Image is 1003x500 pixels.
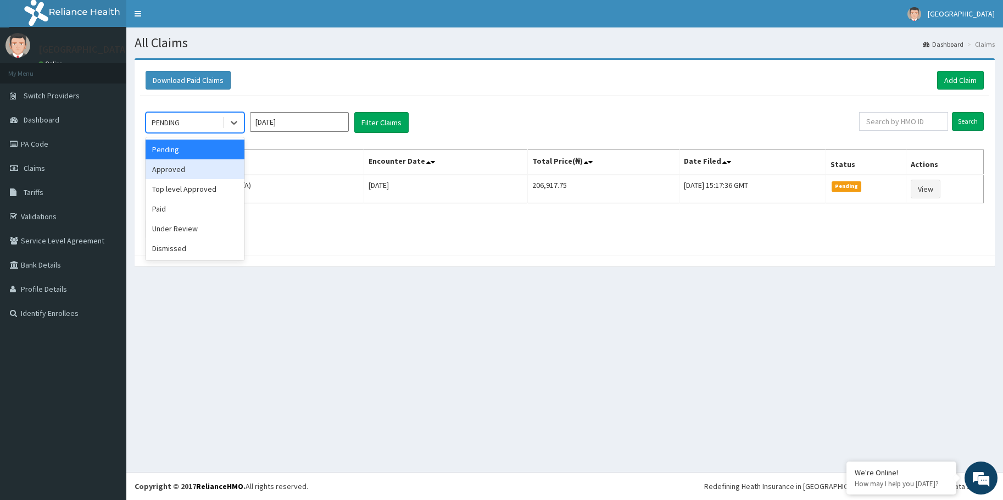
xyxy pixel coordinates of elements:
[146,219,244,238] div: Under Review
[250,112,349,132] input: Select Month and Year
[146,199,244,219] div: Paid
[24,163,45,173] span: Claims
[354,112,409,133] button: Filter Claims
[146,175,364,203] td: [PERSON_NAME] (RTR/10002/A)
[907,7,921,21] img: User Image
[152,117,180,128] div: PENDING
[38,60,65,68] a: Online
[965,40,995,49] li: Claims
[826,150,906,175] th: Status
[906,150,983,175] th: Actions
[923,40,963,49] a: Dashboard
[126,472,1003,500] footer: All rights reserved.
[5,33,30,58] img: User Image
[937,71,984,90] a: Add Claim
[364,150,528,175] th: Encounter Date
[146,179,244,199] div: Top level Approved
[135,36,995,50] h1: All Claims
[528,150,679,175] th: Total Price(₦)
[146,159,244,179] div: Approved
[24,91,80,101] span: Switch Providers
[146,238,244,258] div: Dismissed
[196,481,243,491] a: RelianceHMO
[135,481,246,491] strong: Copyright © 2017 .
[24,187,43,197] span: Tariffs
[364,175,528,203] td: [DATE]
[146,71,231,90] button: Download Paid Claims
[679,150,826,175] th: Date Filed
[146,140,244,159] div: Pending
[528,175,679,203] td: 206,917.75
[911,180,940,198] a: View
[64,138,152,249] span: We're online!
[57,62,185,76] div: Chat with us now
[146,150,364,175] th: Name
[855,479,948,488] p: How may I help you today?
[38,45,129,54] p: [GEOGRAPHIC_DATA]
[952,112,984,131] input: Search
[180,5,207,32] div: Minimize live chat window
[832,181,862,191] span: Pending
[928,9,995,19] span: [GEOGRAPHIC_DATA]
[5,300,209,338] textarea: Type your message and hit 'Enter'
[24,115,59,125] span: Dashboard
[859,112,948,131] input: Search by HMO ID
[855,468,948,477] div: We're Online!
[704,481,995,492] div: Redefining Heath Insurance in [GEOGRAPHIC_DATA] using Telemedicine and Data Science!
[20,55,44,82] img: d_794563401_company_1708531726252_794563401
[679,175,826,203] td: [DATE] 15:17:36 GMT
